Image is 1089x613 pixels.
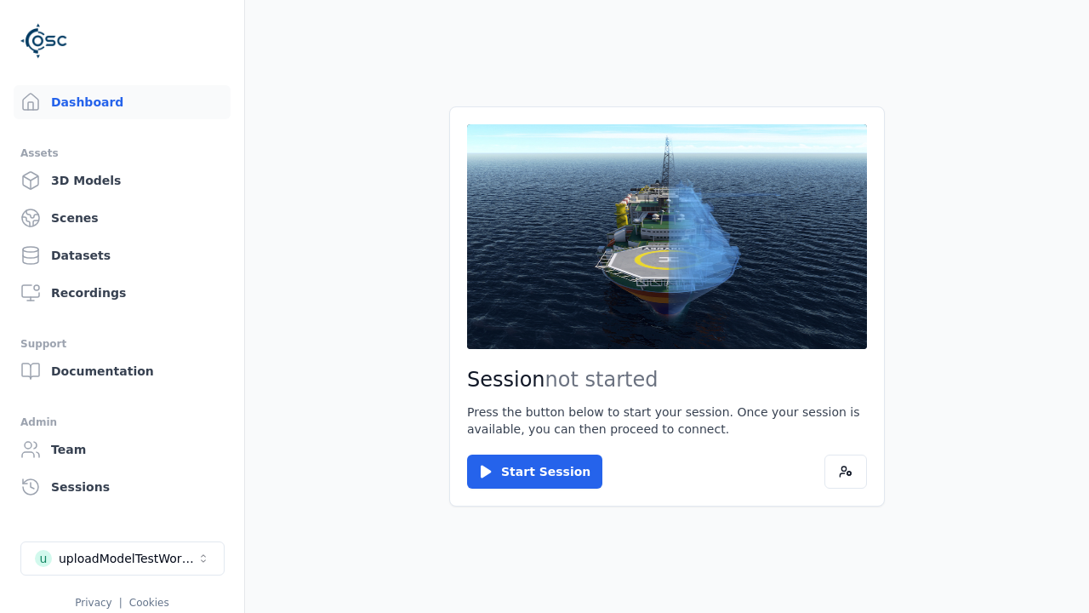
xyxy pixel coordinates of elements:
a: Privacy [75,597,111,609]
a: Scenes [14,201,231,235]
a: Recordings [14,276,231,310]
div: uploadModelTestWorkspace [59,550,197,567]
a: Cookies [129,597,169,609]
div: Support [20,334,224,354]
a: Team [14,433,231,467]
a: Documentation [14,354,231,388]
a: Dashboard [14,85,231,119]
a: Sessions [14,470,231,504]
button: Start Session [467,455,602,489]
div: Assets [20,143,224,163]
img: Logo [20,17,68,65]
a: 3D Models [14,163,231,198]
a: Datasets [14,238,231,272]
h2: Session [467,366,867,393]
button: Select a workspace [20,541,225,576]
span: not started [545,368,659,392]
span: | [119,597,123,609]
div: Admin [20,412,224,433]
p: Press the button below to start your session. Once your session is available, you can then procee... [467,404,867,438]
div: u [35,550,52,567]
